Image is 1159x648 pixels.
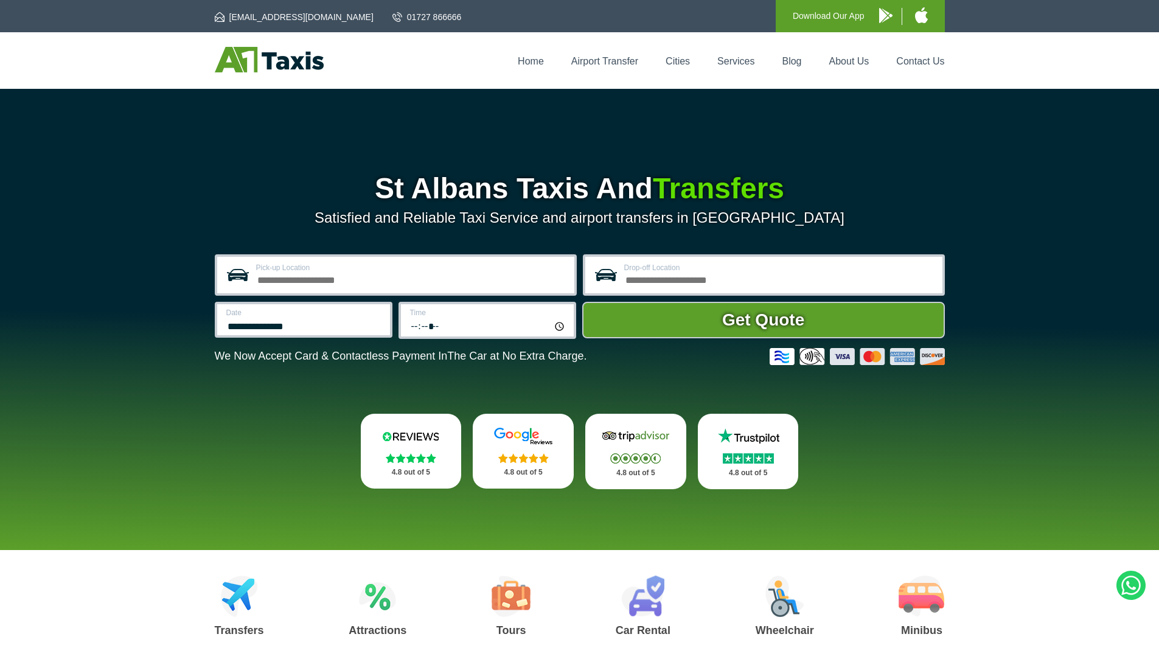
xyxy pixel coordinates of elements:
p: 4.8 out of 5 [711,465,785,481]
img: Tours [492,576,531,617]
img: Airport Transfers [221,576,258,617]
img: Minibus [899,576,944,617]
img: Car Rental [621,576,664,617]
img: Stars [498,453,549,463]
h3: Minibus [899,625,944,636]
p: 4.8 out of 5 [599,465,673,481]
a: Services [717,56,754,66]
h3: Transfers [215,625,264,636]
p: 4.8 out of 5 [486,465,560,480]
img: Attractions [359,576,396,617]
a: [EMAIL_ADDRESS][DOMAIN_NAME] [215,11,374,23]
label: Drop-off Location [624,264,935,271]
img: Google [487,427,560,445]
img: Stars [610,453,661,464]
p: We Now Accept Card & Contactless Payment In [215,350,587,363]
img: Tripadvisor [599,427,672,445]
h3: Wheelchair [756,625,814,636]
p: Satisfied and Reliable Taxi Service and airport transfers in [GEOGRAPHIC_DATA] [215,209,945,226]
a: About Us [829,56,869,66]
p: Download Our App [793,9,865,24]
label: Date [226,309,383,316]
a: Home [518,56,544,66]
h3: Car Rental [616,625,670,636]
img: Stars [723,453,774,464]
label: Pick-up Location [256,264,567,271]
img: A1 Taxis Android App [879,8,893,23]
a: Contact Us [896,56,944,66]
a: Blog [782,56,801,66]
a: Airport Transfer [571,56,638,66]
img: Reviews.io [374,427,447,445]
img: Trustpilot [712,427,785,445]
img: Wheelchair [765,576,804,617]
span: The Car at No Extra Charge. [447,350,586,362]
img: A1 Taxis iPhone App [915,7,928,23]
a: Reviews.io Stars 4.8 out of 5 [361,414,462,489]
h1: St Albans Taxis And [215,174,945,203]
a: Cities [666,56,690,66]
a: Google Stars 4.8 out of 5 [473,414,574,489]
a: 01727 866666 [392,11,462,23]
img: Credit And Debit Cards [770,348,945,365]
img: A1 Taxis St Albans LTD [215,47,324,72]
label: Time [410,309,566,316]
a: Tripadvisor Stars 4.8 out of 5 [585,414,686,489]
span: Transfers [653,172,784,204]
h3: Tours [492,625,531,636]
img: Stars [386,453,436,463]
h3: Attractions [349,625,406,636]
a: Trustpilot Stars 4.8 out of 5 [698,414,799,489]
p: 4.8 out of 5 [374,465,448,480]
button: Get Quote [582,302,945,338]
